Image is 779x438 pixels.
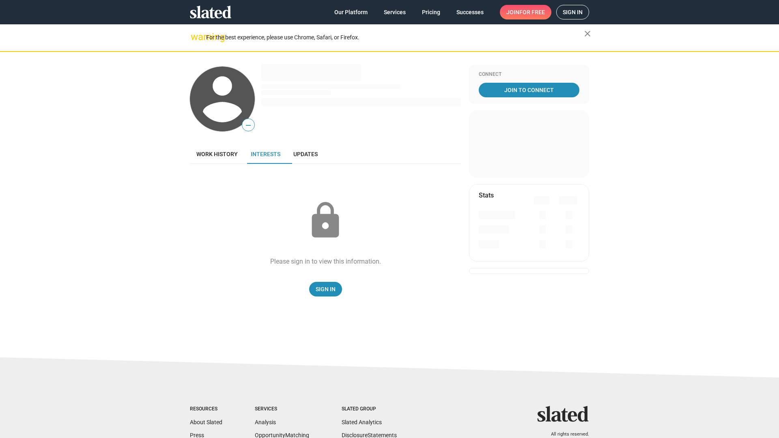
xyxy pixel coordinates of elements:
[342,419,382,425] a: Slated Analytics
[206,32,584,43] div: For the best experience, please use Chrome, Safari, or Firefox.
[190,406,222,412] div: Resources
[480,83,578,97] span: Join To Connect
[506,5,545,19] span: Join
[255,406,309,412] div: Services
[196,151,238,157] span: Work history
[519,5,545,19] span: for free
[479,71,579,78] div: Connect
[342,406,397,412] div: Slated Group
[377,5,412,19] a: Services
[328,5,374,19] a: Our Platform
[244,144,287,164] a: Interests
[556,5,589,19] a: Sign in
[583,29,592,39] mat-icon: close
[500,5,551,19] a: Joinfor free
[415,5,447,19] a: Pricing
[422,5,440,19] span: Pricing
[242,120,254,131] span: —
[479,191,494,200] mat-card-title: Stats
[251,151,280,157] span: Interests
[191,32,200,42] mat-icon: warning
[270,257,381,266] div: Please sign in to view this information.
[309,282,342,296] a: Sign In
[190,419,222,425] a: About Slated
[190,144,244,164] a: Work history
[479,83,579,97] a: Join To Connect
[293,151,318,157] span: Updates
[305,200,346,241] mat-icon: lock
[384,5,406,19] span: Services
[316,282,336,296] span: Sign In
[334,5,368,19] span: Our Platform
[255,419,276,425] a: Analysis
[456,5,484,19] span: Successes
[563,5,583,19] span: Sign in
[287,144,324,164] a: Updates
[450,5,490,19] a: Successes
